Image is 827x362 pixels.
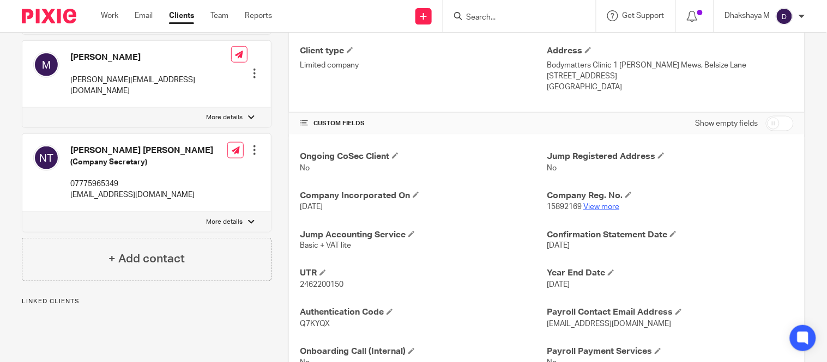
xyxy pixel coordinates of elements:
[547,164,557,172] span: No
[101,10,118,21] a: Work
[300,321,330,328] span: Q7KYQX
[206,218,243,226] p: More details
[300,229,547,241] h4: Jump Accounting Service
[210,10,228,21] a: Team
[547,346,794,358] h4: Payroll Payment Services
[547,45,794,57] h4: Address
[547,203,582,211] span: 15892169
[547,60,794,71] p: Bodymatters Clinic 1 [PERSON_NAME] Mews, Belsize Lane
[169,10,194,21] a: Clients
[300,203,323,211] span: [DATE]
[547,71,794,82] p: [STREET_ADDRESS]
[547,268,794,279] h4: Year End Date
[300,346,547,358] h4: Onboarding Call (Internal)
[300,164,310,172] span: No
[725,10,770,21] p: Dhakshaya M
[33,52,59,78] img: svg%3E
[135,10,153,21] a: Email
[300,60,547,71] p: Limited company
[300,151,547,162] h4: Ongoing CoSec Client
[108,251,185,268] h4: + Add contact
[70,52,231,63] h4: [PERSON_NAME]
[696,118,758,129] label: Show empty fields
[547,190,794,201] h4: Company Reg. No.
[22,298,271,306] p: Linked clients
[70,189,213,200] p: [EMAIL_ADDRESS][DOMAIN_NAME]
[300,190,547,201] h4: Company Incorporated On
[300,268,547,279] h4: UTR
[547,229,794,241] h4: Confirmation Statement Date
[547,151,794,162] h4: Jump Registered Address
[33,145,59,171] img: svg%3E
[70,157,213,168] h5: (Company Secretary)
[547,242,570,250] span: [DATE]
[22,9,76,23] img: Pixie
[300,307,547,318] h4: Authentication Code
[70,145,213,156] h4: [PERSON_NAME] [PERSON_NAME]
[583,203,619,211] a: View more
[70,179,213,189] p: 07775965349
[300,281,343,289] span: 2462200150
[245,10,272,21] a: Reports
[547,82,794,93] p: [GEOGRAPHIC_DATA]
[70,75,231,97] p: [PERSON_NAME][EMAIL_ADDRESS][DOMAIN_NAME]
[206,113,243,122] p: More details
[623,12,665,20] span: Get Support
[547,281,570,289] span: [DATE]
[300,119,547,128] h4: CUSTOM FIELDS
[465,13,563,23] input: Search
[547,321,671,328] span: [EMAIL_ADDRESS][DOMAIN_NAME]
[547,307,794,318] h4: Payroll Contact Email Address
[776,8,793,25] img: svg%3E
[300,45,547,57] h4: Client type
[300,242,351,250] span: Basic + VAT lite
